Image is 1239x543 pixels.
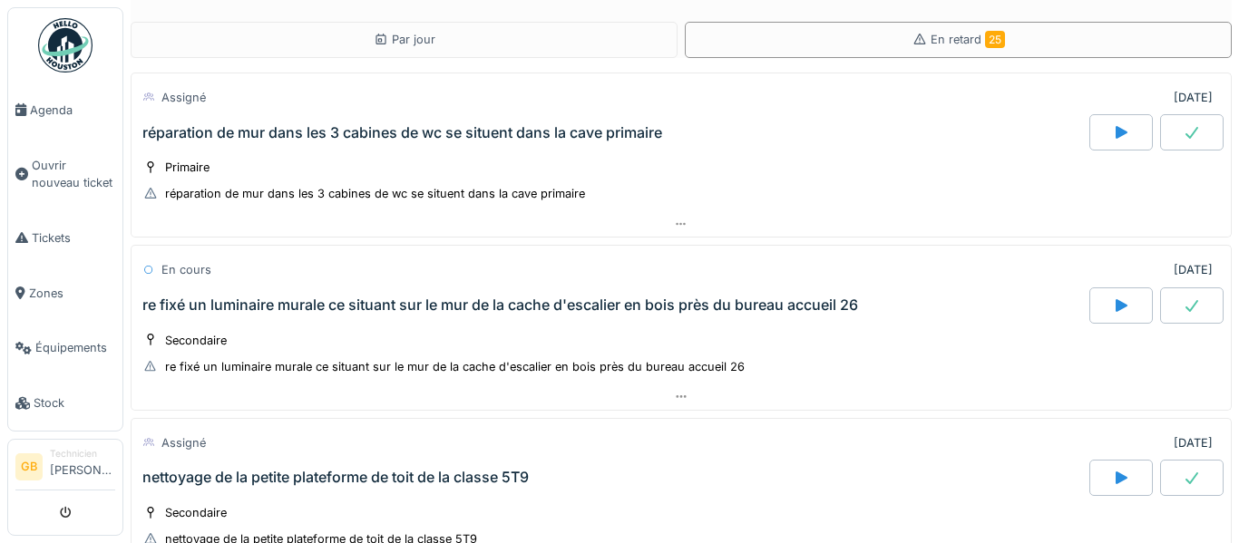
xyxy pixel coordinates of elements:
a: Tickets [8,210,122,266]
div: réparation de mur dans les 3 cabines de wc se situent dans la cave primaire [142,124,662,141]
li: GB [15,453,43,480]
div: Assigné [161,89,206,106]
div: Secondaire [165,504,227,521]
a: Stock [8,375,122,431]
div: Primaire [165,159,210,176]
span: En retard [931,33,1005,46]
div: Assigné [161,434,206,451]
span: 25 [985,31,1005,48]
span: Stock [34,394,115,412]
div: re fixé un luminaire murale ce situant sur le mur de la cache d'escalier en bois près du bureau a... [142,296,858,314]
span: Agenda [30,102,115,119]
div: re fixé un luminaire murale ce situant sur le mur de la cache d'escalier en bois près du bureau a... [165,358,745,375]
div: [DATE] [1174,434,1213,451]
span: Zones [29,285,115,302]
div: En cours [161,261,211,278]
div: [DATE] [1174,261,1213,278]
a: GB Technicien[PERSON_NAME] [15,447,115,490]
span: Tickets [32,229,115,247]
span: Équipements [35,339,115,356]
div: Technicien [50,447,115,461]
span: Ouvrir nouveau ticket [32,157,115,191]
div: [DATE] [1174,89,1213,106]
div: Secondaire [165,332,227,349]
div: réparation de mur dans les 3 cabines de wc se situent dans la cave primaire [165,185,585,202]
a: Agenda [8,82,122,138]
li: [PERSON_NAME] [50,447,115,486]
a: Ouvrir nouveau ticket [8,138,122,210]
a: Équipements [8,321,122,376]
div: nettoyage de la petite plateforme de toit de la classe 5T9 [142,469,529,486]
a: Zones [8,266,122,321]
img: Badge_color-CXgf-gQk.svg [38,18,93,73]
div: Par jour [374,31,435,48]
